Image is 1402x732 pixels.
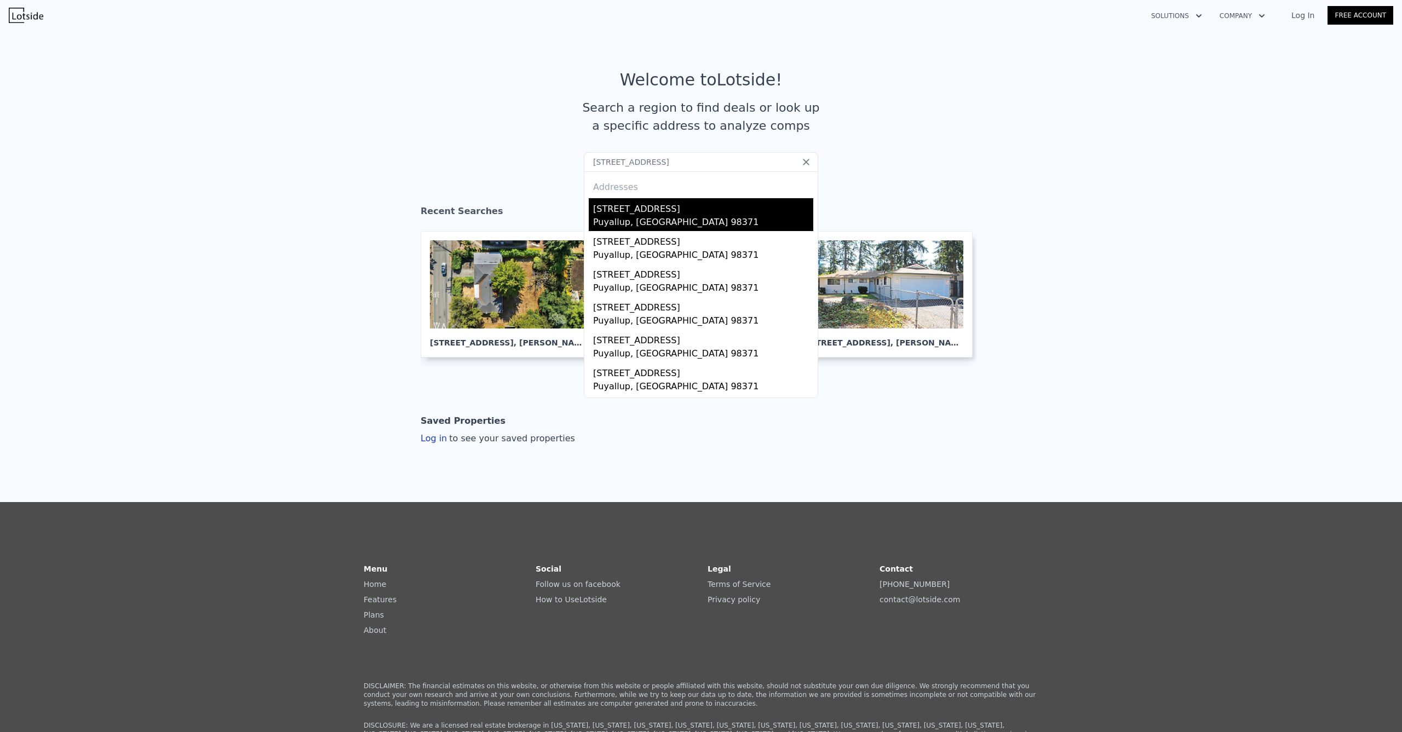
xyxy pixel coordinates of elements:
[1328,6,1393,25] a: Free Account
[1278,10,1328,21] a: Log In
[421,196,981,231] div: Recent Searches
[447,433,575,443] span: to see your saved properties
[1142,6,1211,26] button: Solutions
[421,432,575,445] div: Log in
[708,580,771,589] a: Terms of Service
[430,328,587,348] div: [STREET_ADDRESS] , [PERSON_NAME][GEOGRAPHIC_DATA]
[593,362,813,380] div: [STREET_ADDRESS]
[421,410,505,432] div: Saved Properties
[593,380,813,395] div: Puyallup, [GEOGRAPHIC_DATA] 98371
[584,152,818,172] input: Search an address or region...
[593,297,813,314] div: [STREET_ADDRESS]
[364,580,386,589] a: Home
[593,216,813,231] div: Puyallup, [GEOGRAPHIC_DATA] 98371
[1211,6,1274,26] button: Company
[708,564,731,573] strong: Legal
[593,231,813,249] div: [STREET_ADDRESS]
[364,682,1038,708] p: DISCLAIMER: The financial estimates on this website, or otherwise from this website or people aff...
[9,8,43,23] img: Lotside
[593,264,813,281] div: [STREET_ADDRESS]
[593,395,813,413] div: [STREET_ADDRESS]
[364,610,384,619] a: Plans
[593,330,813,347] div: [STREET_ADDRESS]
[536,580,620,589] a: Follow us on facebook
[593,314,813,330] div: Puyallup, [GEOGRAPHIC_DATA] 98371
[593,281,813,297] div: Puyallup, [GEOGRAPHIC_DATA] 98371
[536,564,561,573] strong: Social
[364,595,397,604] a: Features
[593,347,813,362] div: Puyallup, [GEOGRAPHIC_DATA] 98371
[807,328,963,348] div: [STREET_ADDRESS] , [PERSON_NAME]
[578,99,824,135] div: Search a region to find deals or look up a specific address to analyze comps
[364,626,386,635] a: About
[880,595,960,604] a: contact@lotside.com
[364,564,387,573] strong: Menu
[536,595,607,604] a: How to UseLotside
[593,249,813,264] div: Puyallup, [GEOGRAPHIC_DATA] 98371
[880,580,950,589] a: [PHONE_NUMBER]
[708,595,760,604] a: Privacy policy
[593,198,813,216] div: [STREET_ADDRESS]
[797,231,981,358] a: [STREET_ADDRESS], [PERSON_NAME]
[620,70,783,90] div: Welcome to Lotside !
[880,564,913,573] strong: Contact
[421,231,605,358] a: [STREET_ADDRESS], [PERSON_NAME][GEOGRAPHIC_DATA]
[589,172,813,198] div: Addresses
